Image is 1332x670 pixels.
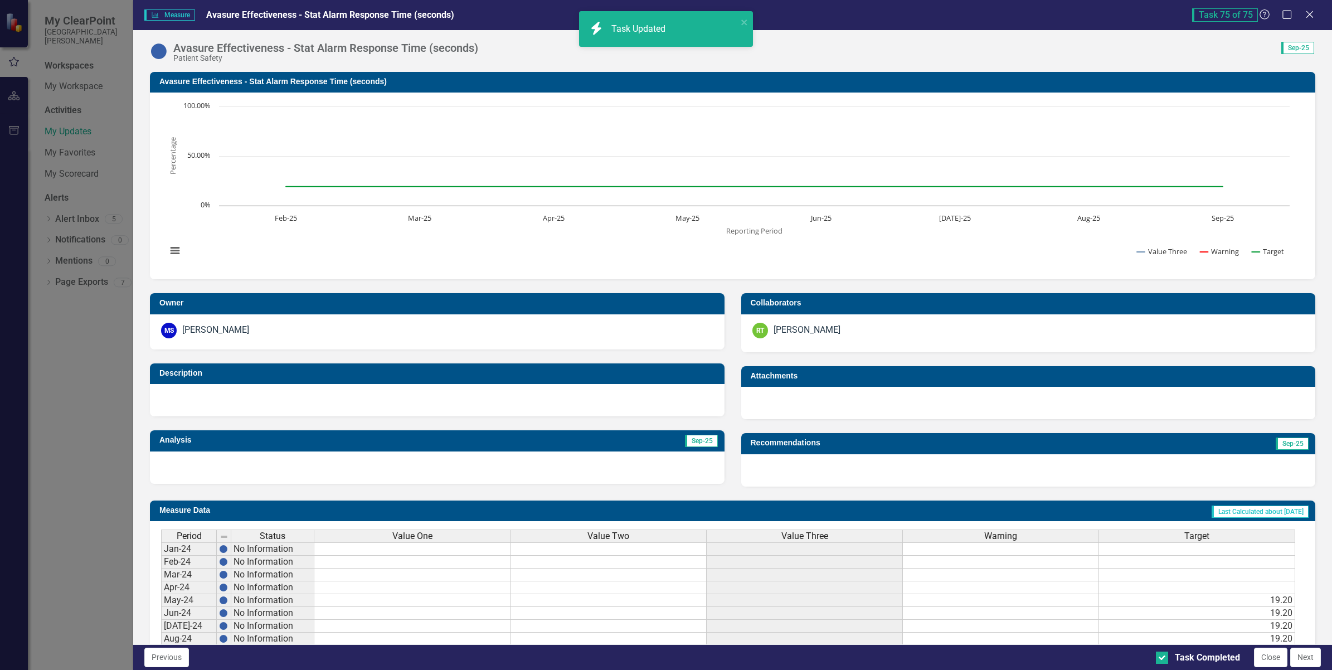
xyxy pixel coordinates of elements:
div: Chart. Highcharts interactive chart. [161,101,1304,268]
td: May-24 [161,594,217,607]
img: BgCOk07PiH71IgAAAABJRU5ErkJggg== [219,622,228,630]
text: 0% [201,200,211,210]
text: Apr-25 [543,213,565,223]
td: No Information [231,556,314,569]
button: Previous [144,648,189,667]
span: Warning [984,531,1017,541]
button: Close [1254,648,1287,667]
div: [PERSON_NAME] [182,324,249,337]
td: No Information [231,569,314,581]
span: Sep-25 [685,435,718,447]
text: Mar-25 [408,213,431,223]
img: BgCOk07PiH71IgAAAABJRU5ErkJggg== [219,596,228,605]
button: View chart menu, Chart [167,243,183,259]
text: Aug-25 [1077,213,1100,223]
div: [PERSON_NAME] [774,324,840,337]
span: Status [260,531,285,541]
h3: Measure Data [159,506,552,514]
span: Value Two [587,531,629,541]
td: Feb-24 [161,556,217,569]
text: Feb-25 [275,213,297,223]
h3: Collaborators [751,299,1310,307]
td: 19.20 [1099,620,1295,633]
button: Show Target [1252,246,1285,256]
span: Target [1184,531,1209,541]
div: Patient Safety [173,54,478,62]
td: No Information [231,607,314,620]
td: 19.20 [1099,607,1295,620]
td: No Information [231,633,314,645]
td: Jan-24 [161,542,217,556]
button: Show Warning [1200,246,1239,256]
h3: Analysis [159,436,431,444]
td: [DATE]-24 [161,620,217,633]
span: Measure [144,9,195,21]
text: Reporting Period [726,226,782,236]
img: BgCOk07PiH71IgAAAABJRU5ErkJggg== [219,583,228,592]
td: Mar-24 [161,569,217,581]
text: Sep-25 [1212,213,1234,223]
text: 100.00% [183,100,211,110]
g: Target, line 3 of 3 with 8 data points. [284,185,1225,189]
span: Sep-25 [1276,438,1309,450]
td: No Information [231,594,314,607]
img: BgCOk07PiH71IgAAAABJRU5ErkJggg== [219,557,228,566]
div: RT [752,323,768,338]
span: Last Calculated about [DATE] [1212,506,1309,518]
td: No Information [231,581,314,594]
span: Value Three [781,531,828,541]
svg: Interactive chart [161,101,1295,268]
div: Task Updated [611,23,668,36]
td: Aug-24 [161,633,217,645]
img: BgCOk07PiH71IgAAAABJRU5ErkJggg== [219,634,228,643]
td: No Information [231,620,314,633]
h3: Description [159,369,719,377]
span: Task 75 of 75 [1192,8,1258,22]
td: Apr-24 [161,581,217,594]
img: BgCOk07PiH71IgAAAABJRU5ErkJggg== [219,609,228,618]
td: 19.20 [1099,633,1295,645]
td: No Information [231,542,314,556]
h3: Recommendations [751,439,1127,447]
span: Avasure Effectiveness - Stat Alarm Response Time (seconds) [206,9,454,20]
text: 50.00% [187,150,211,160]
button: Show Value Three [1137,246,1188,256]
h3: Attachments [751,372,1310,380]
img: BgCOk07PiH71IgAAAABJRU5ErkJggg== [219,570,228,579]
div: Avasure Effectiveness - Stat Alarm Response Time (seconds) [173,42,478,54]
h3: Owner [159,299,719,307]
span: Period [177,531,202,541]
div: Task Completed [1175,652,1240,664]
td: Jun-24 [161,607,217,620]
text: Jun-25 [810,213,832,223]
div: MS [161,323,177,338]
img: 8DAGhfEEPCf229AAAAAElFTkSuQmCC [220,532,229,541]
span: Sep-25 [1281,42,1314,54]
span: Value One [392,531,432,541]
text: [DATE]-25 [939,213,971,223]
td: 19.20 [1099,594,1295,607]
text: May-25 [675,213,699,223]
button: Next [1290,648,1321,667]
text: Percentage [168,138,178,175]
img: BgCOk07PiH71IgAAAABJRU5ErkJggg== [219,545,228,554]
img: No Information [150,42,168,60]
h3: Avasure Effectiveness - Stat Alarm Response Time (seconds) [159,77,1310,86]
button: close [741,16,748,28]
